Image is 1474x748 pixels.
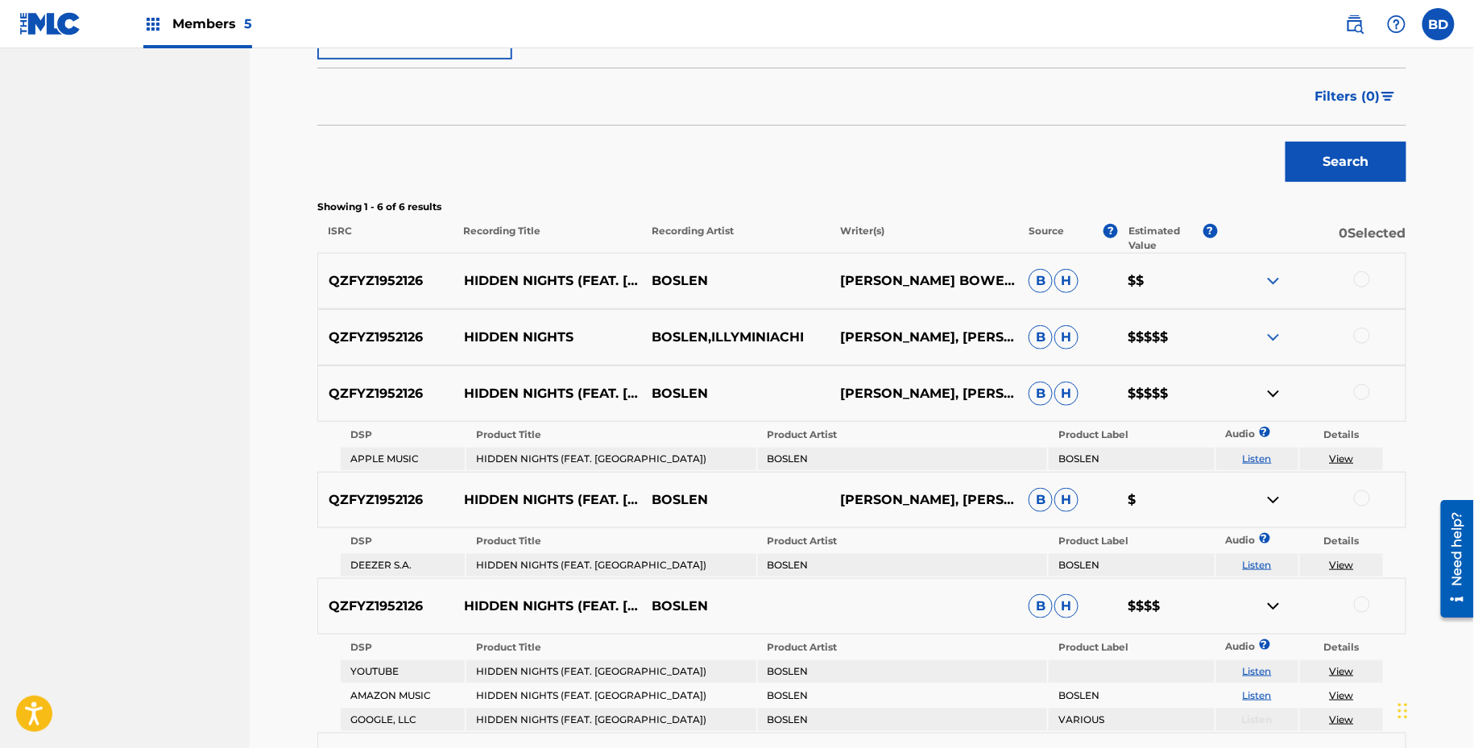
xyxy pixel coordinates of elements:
[1264,328,1283,347] img: expand
[758,448,1047,470] td: BOSLEN
[341,424,465,446] th: DSP
[318,597,453,616] p: QZFYZ1952126
[641,384,830,403] p: BOSLEN
[758,684,1047,707] td: BOSLEN
[1264,639,1265,650] span: ?
[1118,271,1218,291] p: $$
[172,14,252,33] span: Members
[1203,224,1218,238] span: ?
[244,16,252,31] span: 5
[1118,328,1218,347] p: $$$$$
[1054,488,1079,512] span: H
[1049,636,1214,659] th: Product Label
[830,490,1018,510] p: [PERSON_NAME], [PERSON_NAME]
[1103,224,1118,238] span: ?
[1118,490,1218,510] p: $
[1243,453,1272,465] a: Listen
[1339,8,1371,40] a: Public Search
[1054,382,1079,406] span: H
[453,490,642,510] p: HIDDEN NIGHTS (FEAT. [GEOGRAPHIC_DATA])
[1387,14,1406,34] img: help
[466,424,756,446] th: Product Title
[1029,224,1065,253] p: Source
[466,530,756,552] th: Product Title
[758,554,1047,576] td: BOSLEN
[1243,665,1272,677] a: Listen
[641,597,830,616] p: BOSLEN
[466,554,756,576] td: HIDDEN NIGHTS (FEAT. [GEOGRAPHIC_DATA])
[453,597,642,616] p: HIDDEN NIGHTS (FEAT. [GEOGRAPHIC_DATA])
[1429,494,1474,624] iframe: Resource Center
[641,271,830,291] p: BOSLEN
[830,224,1018,253] p: Writer(s)
[1049,530,1214,552] th: Product Label
[1029,488,1053,512] span: B
[453,384,642,403] p: HIDDEN NIGHTS (FEAT. [GEOGRAPHIC_DATA])
[453,224,641,253] p: Recording Title
[758,709,1047,731] td: BOSLEN
[1218,224,1406,253] p: 0 Selected
[830,384,1018,403] p: [PERSON_NAME], [PERSON_NAME], [PERSON_NAME], [PERSON_NAME], [PERSON_NAME]
[1345,14,1364,34] img: search
[1216,427,1236,441] p: Audio
[1128,224,1203,253] p: Estimated Value
[1393,671,1474,748] div: Chat Widget
[1054,594,1079,618] span: H
[1216,639,1236,654] p: Audio
[758,424,1047,446] th: Product Artist
[341,684,465,707] td: AMAZON MUSIC
[1300,636,1383,659] th: Details
[1243,689,1272,701] a: Listen
[1381,8,1413,40] div: Help
[341,530,465,552] th: DSP
[1049,554,1214,576] td: BOSLEN
[1029,594,1053,618] span: B
[1264,533,1265,543] span: ?
[758,660,1047,683] td: BOSLEN
[1330,665,1354,677] a: View
[466,709,756,731] td: HIDDEN NIGHTS (FEAT. [GEOGRAPHIC_DATA])
[1054,325,1079,349] span: H
[1049,709,1214,731] td: VARIOUS
[1330,453,1354,465] a: View
[641,328,830,347] p: BOSLEN,ILLYMINIACHI
[1264,384,1283,403] img: contract
[1054,269,1079,293] span: H
[1029,382,1053,406] span: B
[1330,689,1354,701] a: View
[318,384,453,403] p: QZFYZ1952126
[1216,533,1236,548] p: Audio
[830,271,1018,291] p: [PERSON_NAME] BOWENFILIP GEZINFATIH OZCAN SAYINBRIAN [PERSON_NAME]
[1315,87,1381,106] span: Filters ( 0 )
[143,14,163,34] img: Top Rightsholders
[318,328,453,347] p: QZFYZ1952126
[466,448,756,470] td: HIDDEN NIGHTS (FEAT. [GEOGRAPHIC_DATA])
[1216,713,1299,727] p: Listen
[830,328,1018,347] p: [PERSON_NAME], [PERSON_NAME], [PERSON_NAME], [PERSON_NAME], [PERSON_NAME]
[1300,424,1383,446] th: Details
[317,224,453,253] p: ISRC
[641,224,830,253] p: Recording Artist
[1300,530,1383,552] th: Details
[341,660,465,683] td: YOUTUBE
[1118,384,1218,403] p: $$$$$
[466,636,756,659] th: Product Title
[641,490,830,510] p: BOSLEN
[758,530,1047,552] th: Product Artist
[1049,684,1214,707] td: BOSLEN
[1029,269,1053,293] span: B
[466,684,756,707] td: HIDDEN NIGHTS (FEAT. [GEOGRAPHIC_DATA])
[1243,559,1272,571] a: Listen
[1306,76,1406,117] button: Filters (0)
[341,636,465,659] th: DSP
[453,328,642,347] p: HIDDEN NIGHTS
[1422,8,1455,40] div: User Menu
[1264,597,1283,616] img: contract
[1286,142,1406,182] button: Search
[341,448,465,470] td: APPLE MUSIC
[1330,713,1354,725] a: View
[1029,325,1053,349] span: B
[1049,424,1214,446] th: Product Label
